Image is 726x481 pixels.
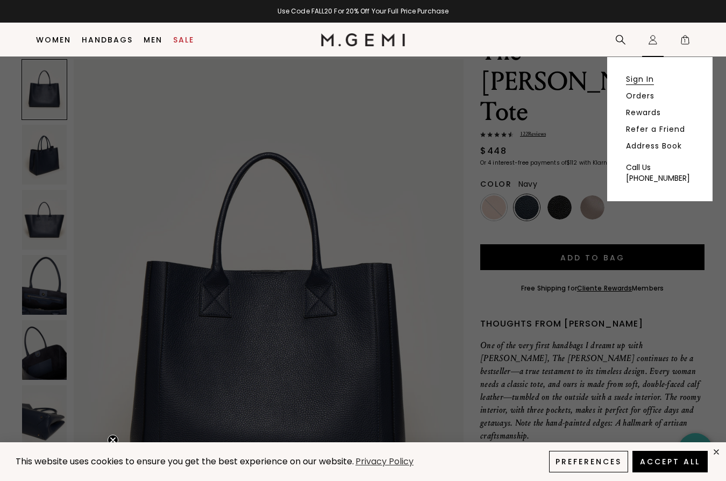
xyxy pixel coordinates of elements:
a: Orders [626,91,654,101]
a: Refer a Friend [626,124,685,134]
span: 1 [680,37,691,47]
img: M.Gemi [321,33,405,46]
div: close [712,448,721,456]
a: Sign In [626,74,654,84]
a: Women [36,36,71,44]
button: Close teaser [108,435,118,445]
a: Rewards [626,108,661,117]
a: Sale [173,36,194,44]
button: Preferences [549,451,628,472]
a: Handbags [82,36,133,44]
div: Call Us [626,162,694,173]
a: Men [144,36,162,44]
a: Call Us [PHONE_NUMBER] [626,162,694,183]
div: [PHONE_NUMBER] [626,173,694,183]
a: Address Book [626,141,682,151]
span: This website uses cookies to ensure you get the best experience on our website. [16,455,354,468]
a: Privacy Policy (opens in a new tab) [354,455,415,469]
button: Accept All [632,451,708,472]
